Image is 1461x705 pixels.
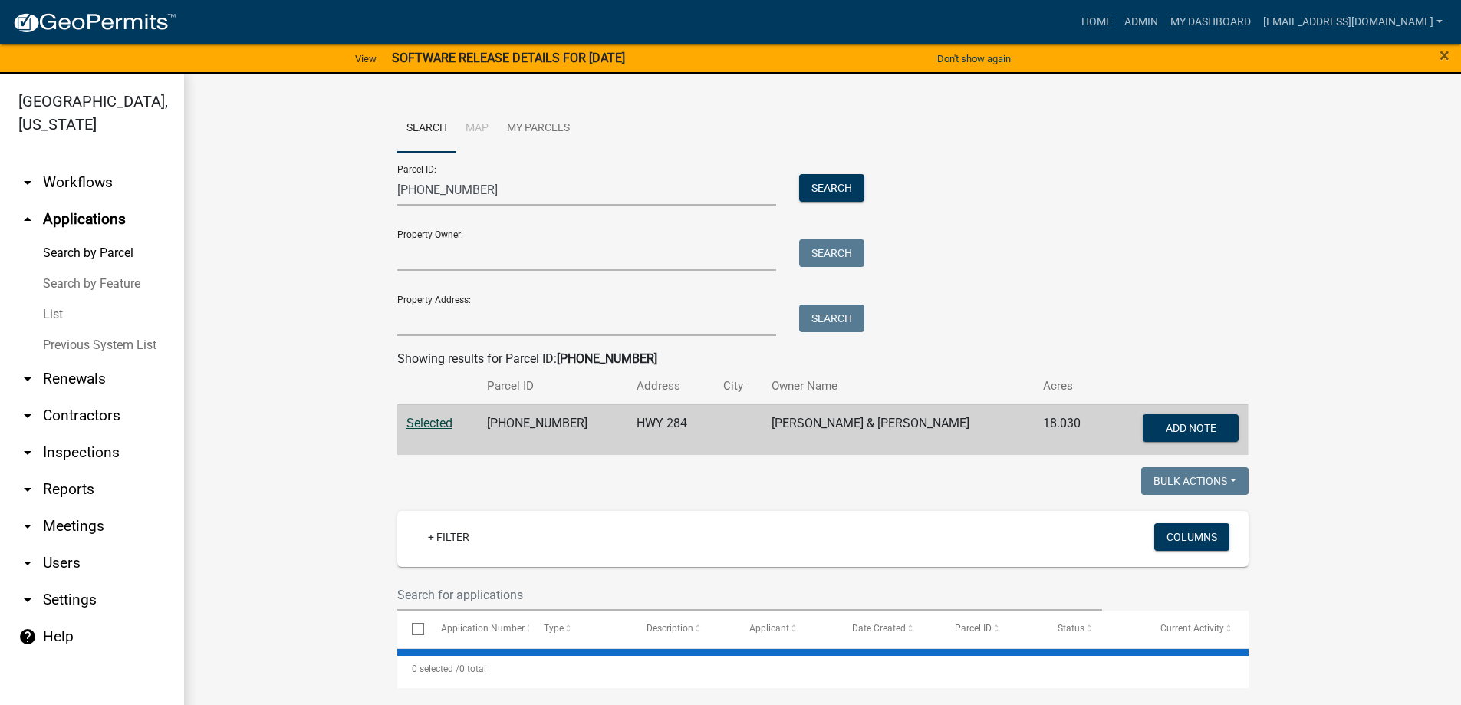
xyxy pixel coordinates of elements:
strong: [PHONE_NUMBER] [557,351,657,366]
span: Current Activity [1160,623,1224,634]
td: [PHONE_NUMBER] [478,404,627,455]
a: + Filter [416,523,482,551]
input: Search for applications [397,579,1103,611]
datatable-header-cell: Application Number [426,611,529,647]
datatable-header-cell: Applicant [735,611,837,647]
span: Status [1058,623,1084,634]
i: arrow_drop_down [18,173,37,192]
a: Home [1075,8,1118,37]
datatable-header-cell: Select [397,611,426,647]
i: arrow_drop_down [18,591,37,609]
button: Bulk Actions [1141,467,1249,495]
a: My Dashboard [1164,8,1257,37]
span: × [1440,44,1449,66]
th: City [714,368,762,404]
datatable-header-cell: Status [1043,611,1146,647]
datatable-header-cell: Parcel ID [940,611,1043,647]
i: arrow_drop_down [18,443,37,462]
i: arrow_drop_up [18,210,37,229]
th: Address [627,368,714,404]
span: Applicant [749,623,789,634]
strong: SOFTWARE RELEASE DETAILS FOR [DATE] [392,51,625,65]
span: Add Note [1166,421,1216,433]
i: arrow_drop_down [18,407,37,425]
th: Parcel ID [478,368,627,404]
datatable-header-cell: Date Created [837,611,940,647]
i: arrow_drop_down [18,517,37,535]
span: Description [647,623,693,634]
span: Application Number [441,623,525,634]
span: Parcel ID [955,623,992,634]
button: Columns [1154,523,1229,551]
i: arrow_drop_down [18,554,37,572]
a: Selected [406,416,452,430]
button: Add Note [1143,414,1239,442]
span: Date Created [852,623,906,634]
button: Don't show again [931,46,1017,71]
a: Admin [1118,8,1164,37]
span: Type [544,623,564,634]
a: View [349,46,383,71]
button: Search [799,239,864,267]
button: Close [1440,46,1449,64]
td: HWY 284 [627,404,714,455]
div: 0 total [397,650,1249,688]
i: arrow_drop_down [18,480,37,499]
th: Owner Name [762,368,1034,404]
i: help [18,628,37,646]
button: Search [799,305,864,332]
a: Search [397,104,456,153]
td: 18.030 [1034,404,1104,455]
th: Acres [1034,368,1104,404]
a: [EMAIL_ADDRESS][DOMAIN_NAME] [1257,8,1449,37]
a: My Parcels [498,104,579,153]
datatable-header-cell: Current Activity [1146,611,1249,647]
datatable-header-cell: Description [632,611,735,647]
td: [PERSON_NAME] & [PERSON_NAME] [762,404,1034,455]
button: Search [799,174,864,202]
i: arrow_drop_down [18,370,37,388]
div: Showing results for Parcel ID: [397,350,1249,368]
span: 0 selected / [412,664,459,674]
datatable-header-cell: Type [529,611,632,647]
